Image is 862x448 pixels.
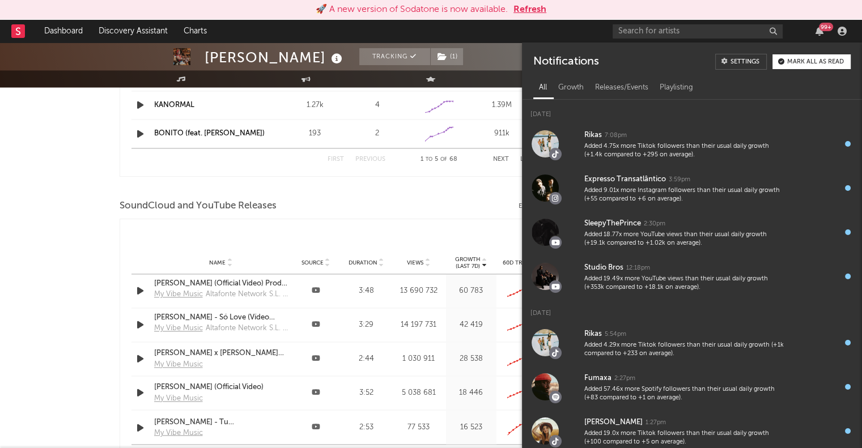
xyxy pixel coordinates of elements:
a: [PERSON_NAME] (Official Video) Prod. Daus [154,278,288,289]
div: 14 197 731 [394,319,443,331]
div: Settings [731,59,759,65]
div: 4 [349,100,406,111]
a: My Vibe Music [154,289,206,304]
a: My Vibe Music [154,427,206,438]
a: [PERSON_NAME] x [PERSON_NAME] (Official Video) 2025 [154,348,288,359]
div: 193 [287,128,343,139]
div: 2:53 [344,421,389,433]
div: Rikas [584,327,602,341]
button: Next [493,156,509,163]
a: Fumaxa2:27pmAdded 57.46x more Spotify followers than their usual daily growth (+83 compared to +1... [522,365,862,409]
div: 5 038 681 [394,387,443,399]
a: Charts [176,20,215,42]
div: 77 533 [394,421,443,433]
div: Added 19.49x more YouTube views than their usual daily growth (+353k compared to +18.1k on average). [584,275,784,292]
div: 2:27pm [614,374,635,383]
a: [PERSON_NAME] - Só Love (Vídeo Official) [154,312,288,323]
div: 1 030 911 [394,353,443,365]
button: First [328,156,344,163]
a: My Vibe Music [154,359,206,370]
input: Search for artists [613,24,783,39]
a: Rikas7:08pmAdded 4.75x more Tiktok followers than their usual daily growth (+1.4k compared to +29... [522,122,862,166]
span: of [440,157,447,162]
button: Previous [355,156,385,163]
p: (Last 7d) [455,263,481,270]
div: 1.27k [287,100,343,111]
div: 2 [349,128,406,139]
div: 911k [473,128,530,139]
a: [PERSON_NAME] - Tu [PERSON_NAME] (Official Video) 2025 [154,416,288,428]
a: My Vibe Music [154,323,206,338]
a: My Vibe Music [154,393,206,404]
div: All [533,78,553,97]
span: Source [302,259,324,266]
div: Notifications [533,54,598,70]
div: 42 419 [449,319,494,331]
a: SleepyThePrince2:30pmAdded 18.77x more YouTube views than their usual daily growth (+19.1k compar... [522,210,862,254]
div: 18 446 [449,387,494,399]
div: 🚀 A new version of Sodatone is now available. [316,3,508,16]
button: Mark all as read [772,54,851,69]
a: [PERSON_NAME] (Official Video) [154,382,288,393]
span: to [426,157,432,162]
div: Releases/Events [589,78,654,97]
div: Playlisting [654,78,699,97]
div: Added 19.0x more Tiktok followers than their usual daily growth (+100 compared to +5 on average). [584,429,784,447]
div: Altafonte Network S.L. (on behalf of My Vibe Music); PEDL, [DEMOGRAPHIC_DATA], UMPG Publishing, L... [206,323,288,334]
div: Added 4.29x more Tiktok followers than their usual daily growth (+1k compared to +233 on average). [584,341,784,359]
div: 1.39M [473,100,530,111]
div: 12:18pm [626,264,650,272]
div: SleepyThePrince [584,217,641,231]
div: 3:59pm [669,176,690,184]
div: 1 5 68 [408,153,470,167]
div: Mark all as read [787,59,844,65]
div: [PERSON_NAME] [205,48,345,67]
span: Duration [348,259,377,266]
button: Export CSV [519,203,566,210]
a: Rikas5:54pmAdded 4.29x more Tiktok followers than their usual daily growth (+1k compared to +233 ... [522,321,862,365]
div: Expresso Transatlântico [584,173,666,186]
button: Last [520,156,535,163]
div: 28 538 [449,353,494,365]
a: Expresso Transatlântico3:59pmAdded 9.01x more Instagram followers than their usual daily growth (... [522,166,862,210]
div: 60 783 [449,285,494,297]
button: (1) [431,48,463,65]
button: 99+ [816,27,823,36]
a: KANORMAL [154,101,194,109]
div: Growth [553,78,589,97]
a: BONITO (feat. [PERSON_NAME]) [154,130,265,137]
div: 5:54pm [605,330,626,339]
div: [PERSON_NAME] [584,416,643,429]
div: 3:29 [344,319,389,331]
button: Refresh [513,3,546,16]
div: Fumaxa [584,372,612,385]
div: 13 690 732 [394,285,443,297]
div: 7:08pm [605,131,627,140]
a: Discovery Assistant [91,20,176,42]
div: Added 18.77x more YouTube views than their usual daily growth (+19.1k compared to +1.02k on avera... [584,231,784,248]
div: 3:48 [344,285,389,297]
div: 99 + [819,23,833,31]
div: 2:44 [344,353,389,365]
div: Added 9.01x more Instagram followers than their usual daily growth (+55 compared to +6 on average). [584,186,784,204]
div: 16 523 [449,421,494,433]
a: Studio Bros12:18pmAdded 19.49x more YouTube views than their usual daily growth (+353k compared t... [522,254,862,298]
div: [DATE] [522,100,862,122]
span: 60D Trend [503,259,534,266]
div: 3:52 [344,387,389,399]
div: Added 4.75x more Tiktok followers than their usual daily growth (+1.4k compared to +295 on average). [584,142,784,160]
span: Views [407,259,423,266]
div: 2:30pm [644,220,665,228]
p: Growth [455,256,481,263]
span: ( 1 ) [430,48,464,65]
a: Settings [715,54,767,70]
span: Name [209,259,226,266]
div: Added 57.46x more Spotify followers than their usual daily growth (+83 compared to +1 on average). [584,385,784,403]
div: 1:27pm [646,419,666,427]
button: Tracking [359,48,430,65]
